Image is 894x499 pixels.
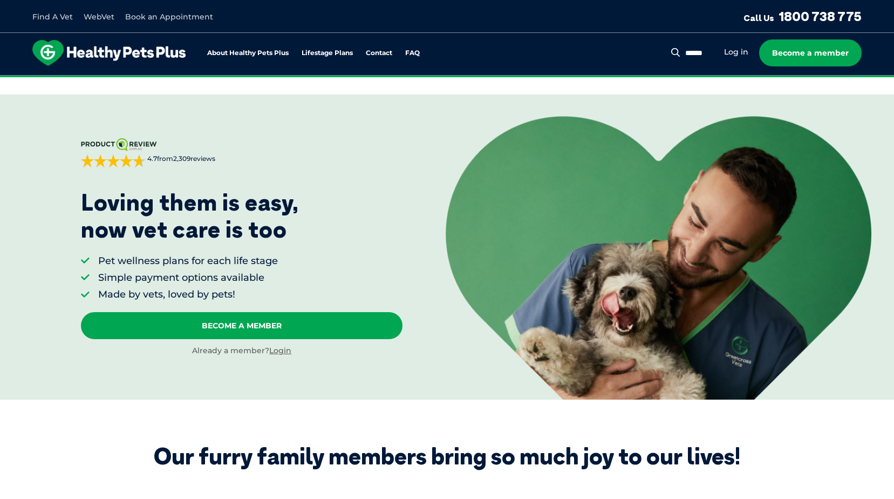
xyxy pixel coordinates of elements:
strong: 4.7 [147,154,157,163]
div: Already a member? [81,346,402,356]
span: from [146,154,215,164]
img: <p>Loving them is easy, <br /> now vet care is too</p> [446,116,871,400]
li: Made by vets, loved by pets! [98,288,278,301]
div: Our furry family members bring so much joy to our lives! [154,443,740,470]
a: Login [269,346,291,355]
li: Pet wellness plans for each life stage [98,254,278,268]
p: Loving them is easy, now vet care is too [81,189,299,244]
a: Become A Member [81,312,402,339]
div: 4.7 out of 5 stars [81,154,146,167]
li: Simple payment options available [98,271,278,285]
a: 4.7from2,309reviews [81,138,402,167]
span: 2,309 reviews [173,154,215,163]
